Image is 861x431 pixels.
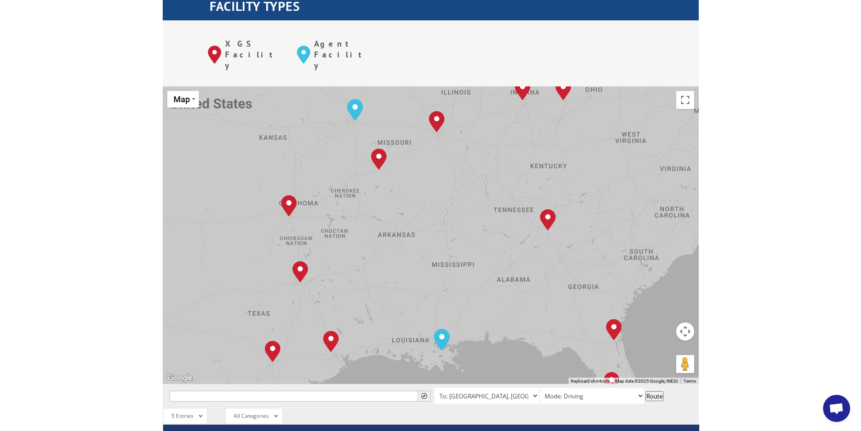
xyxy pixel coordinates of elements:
[281,195,297,217] div: Oklahoma City, OK
[676,91,694,109] button: Toggle fullscreen view
[683,379,696,384] a: Terms
[167,91,199,108] button: Change map style
[676,322,694,341] button: Map camera controls
[615,379,678,384] span: Map data ©2025 Google, INEGI
[292,261,308,283] div: Dallas, TX
[174,95,190,104] span: Map
[515,79,531,100] div: Indianapolis, IN
[676,355,694,373] button: Drag Pegman onto the map to open Street View
[571,378,610,384] button: Keyboard shortcuts
[165,372,195,384] a: Open this area in Google Maps (opens a new window)
[165,372,195,384] img: Google
[606,319,622,341] div: Jacksonville, FL
[604,372,620,393] div: Lakeland, FL
[314,38,372,71] p: Agent Facility
[645,391,663,401] button: Route
[555,79,571,100] div: Dayton, OH
[171,412,193,420] span: 5 Entries
[540,209,556,231] div: Tunnel Hill, GA
[323,331,339,352] div: Houston, TX
[265,341,281,362] div: San Antonio, TX
[429,111,445,133] div: St. Louis, MO
[434,329,450,350] div: New Orleans, LA
[421,393,427,399] span: 
[418,391,431,402] button: 
[225,38,283,71] p: XGS Facility
[371,148,387,170] div: Springfield, MO
[234,412,269,420] span: All Categories
[347,99,363,121] div: Kansas City, MO
[823,395,850,422] div: Open chat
